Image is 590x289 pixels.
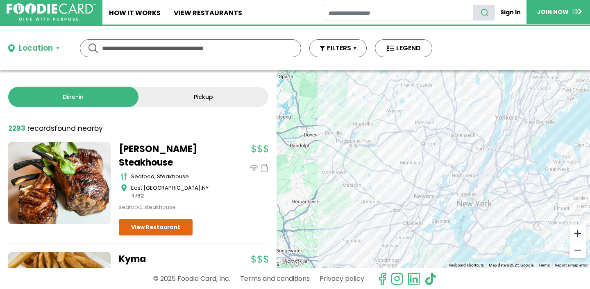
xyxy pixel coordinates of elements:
[449,262,484,268] button: Keyboard shortcuts
[153,271,230,286] p: © 2025 Foodie Card, Inc.
[7,3,96,21] img: FoodieCard; Eat, Drink, Save, Donate
[309,39,367,57] button: FILTERS
[8,43,59,54] button: Location
[131,173,221,181] div: seafood, steakhouse
[119,252,221,266] a: Kyma
[8,87,138,107] a: Dine-in
[570,225,586,242] button: Zoom in
[323,5,474,20] input: restaurant search
[489,263,533,267] span: Map data ©2025 Google
[138,87,269,107] a: Pickup
[131,184,201,192] span: East [GEOGRAPHIC_DATA]
[119,142,221,169] a: [PERSON_NAME] Steakhouse
[131,184,221,200] div: ,
[119,203,221,211] div: seafood, steakhouse
[121,184,127,192] img: map_icon.svg
[570,242,586,258] button: Zoom out
[240,271,310,286] a: Terms and conditions
[119,219,193,235] a: View Restaurant
[279,258,306,268] a: Open this area in Google Maps (opens a new window)
[121,173,127,181] img: cutlery_icon.svg
[376,272,389,285] svg: check us out on facebook
[202,184,209,192] span: NY
[250,164,258,172] img: dinein_icon.svg
[495,5,526,20] a: Sign In
[538,263,550,267] a: Terms
[8,123,103,134] div: found nearby
[375,39,432,57] button: LEGEND
[555,263,588,267] a: Report a map error
[19,43,53,54] div: Location
[407,272,420,285] img: linkedin.svg
[320,271,364,286] a: Privacy policy
[8,123,25,133] strong: 2293
[279,258,306,268] img: Google
[473,5,495,20] button: search
[424,272,437,285] img: tiktok.svg
[260,164,268,172] img: pickup_icon.svg
[27,123,54,133] span: records
[131,192,144,199] span: 11732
